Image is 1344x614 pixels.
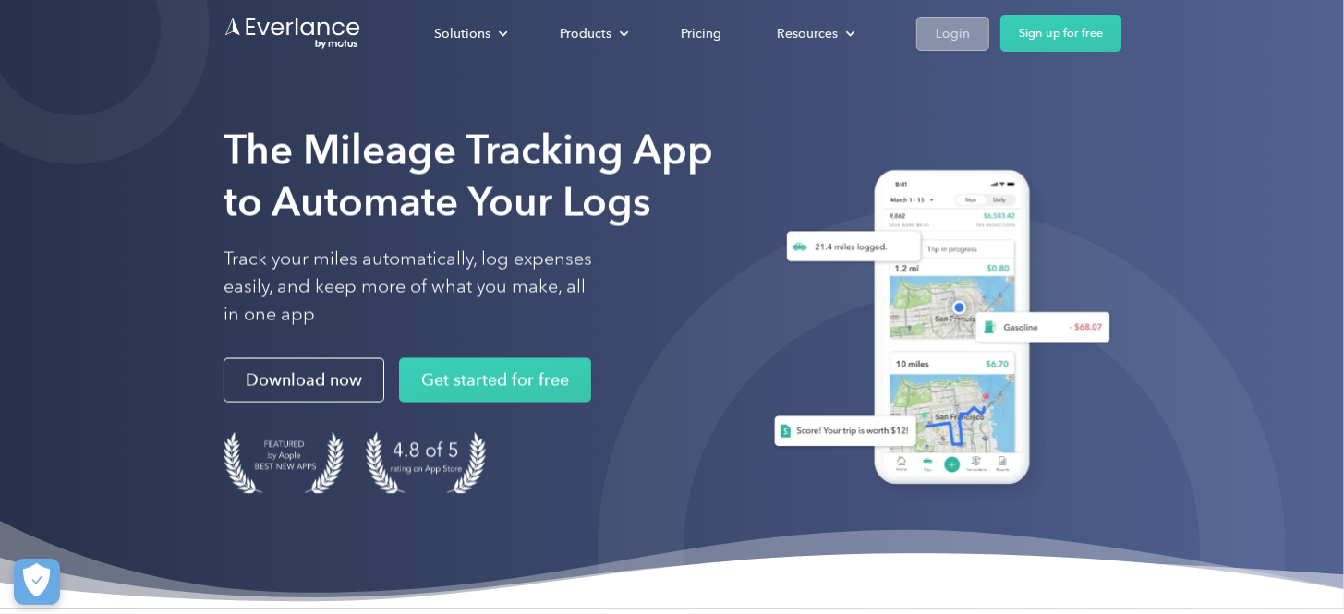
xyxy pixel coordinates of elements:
[224,432,344,494] img: Badge for Featured by Apple Best New Apps
[916,16,989,50] a: Login
[758,17,870,49] div: Resources
[752,156,1121,506] img: Everlance, mileage tracker app, expense tracking app
[936,21,970,44] div: Login
[416,17,523,49] div: Solutions
[1000,15,1121,52] a: Sign up for free
[224,246,593,329] p: Track your miles automatically, log expenses easily, and keep more of what you make, all in one app
[560,21,611,44] div: Products
[224,16,362,51] a: Go to homepage
[777,21,838,44] div: Resources
[662,17,740,49] a: Pricing
[366,432,486,494] img: 4.9 out of 5 stars on the app store
[14,559,60,605] button: Cookies Settings
[399,358,591,403] a: Get started for free
[541,17,644,49] div: Products
[681,21,721,44] div: Pricing
[224,126,713,226] strong: The Mileage Tracking App to Automate Your Logs
[434,21,490,44] div: Solutions
[224,358,384,403] a: Download now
